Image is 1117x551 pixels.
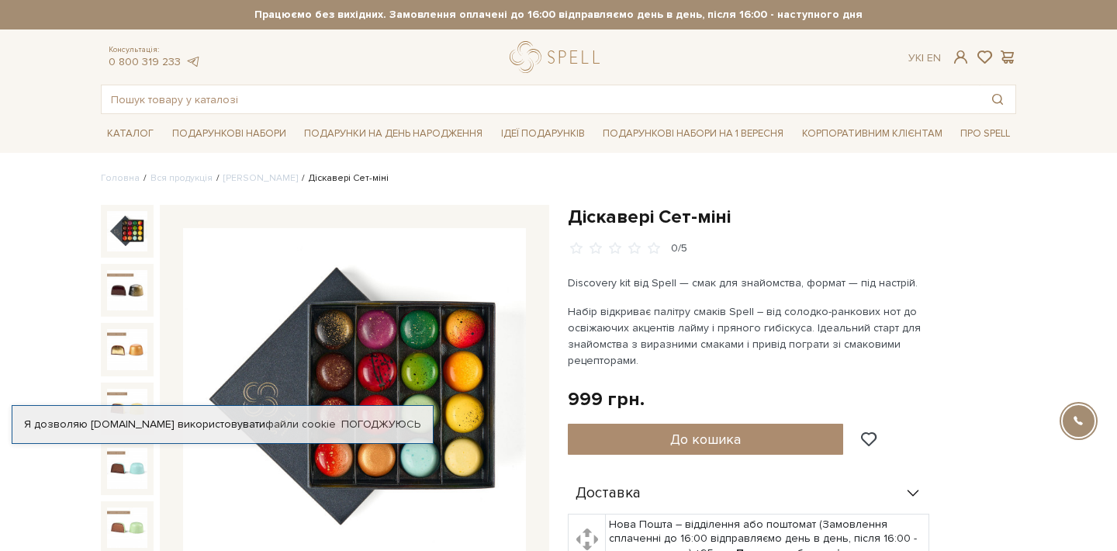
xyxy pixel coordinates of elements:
[101,8,1016,22] strong: Працюємо без вихідних. Замовлення оплачені до 16:00 відправляємо день в день, після 16:00 - насту...
[908,51,941,65] div: Ук
[107,270,147,310] img: Діскавері Сет-міні
[107,508,147,548] img: Діскавері Сет-міні
[597,120,790,147] a: Подарункові набори на 1 Вересня
[796,120,949,147] a: Корпоративним клієнтам
[495,122,591,146] a: Ідеї подарунків
[670,431,741,448] span: До кошика
[954,122,1016,146] a: Про Spell
[150,172,213,184] a: Вся продукція
[927,51,941,64] a: En
[568,205,1016,229] h1: Діскавері Сет-міні
[298,122,489,146] a: Подарунки на День народження
[185,55,200,68] a: telegram
[922,51,924,64] span: |
[576,487,641,501] span: Доставка
[568,424,843,455] button: До кошика
[12,418,433,431] div: Я дозволяю [DOMAIN_NAME] використовувати
[671,241,687,256] div: 0/5
[109,45,200,55] span: Консультація:
[298,172,389,185] li: Діскавері Сет-міні
[102,85,980,113] input: Пошук товару у каталозі
[101,172,140,184] a: Головна
[510,41,607,73] a: logo
[568,387,645,411] div: 999 грн.
[980,85,1015,113] button: Пошук товару у каталозі
[166,122,292,146] a: Подарункові набори
[107,329,147,369] img: Діскавері Сет-міні
[341,418,420,431] a: Погоджуюсь
[107,389,147,429] img: Діскавері Сет-міні
[107,211,147,251] img: Діскавері Сет-міні
[109,55,181,68] a: 0 800 319 233
[223,172,298,184] a: [PERSON_NAME]
[568,275,932,291] p: Discovery kit від Spell — смак для знайомства, формат — під настрій.
[101,122,160,146] a: Каталог
[568,303,932,369] p: Набір відкриває палітру смаків Spell – від солодко-ранкових нот до освіжаючих акцентів лайму і пр...
[107,448,147,488] img: Діскавері Сет-міні
[265,418,336,431] a: файли cookie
